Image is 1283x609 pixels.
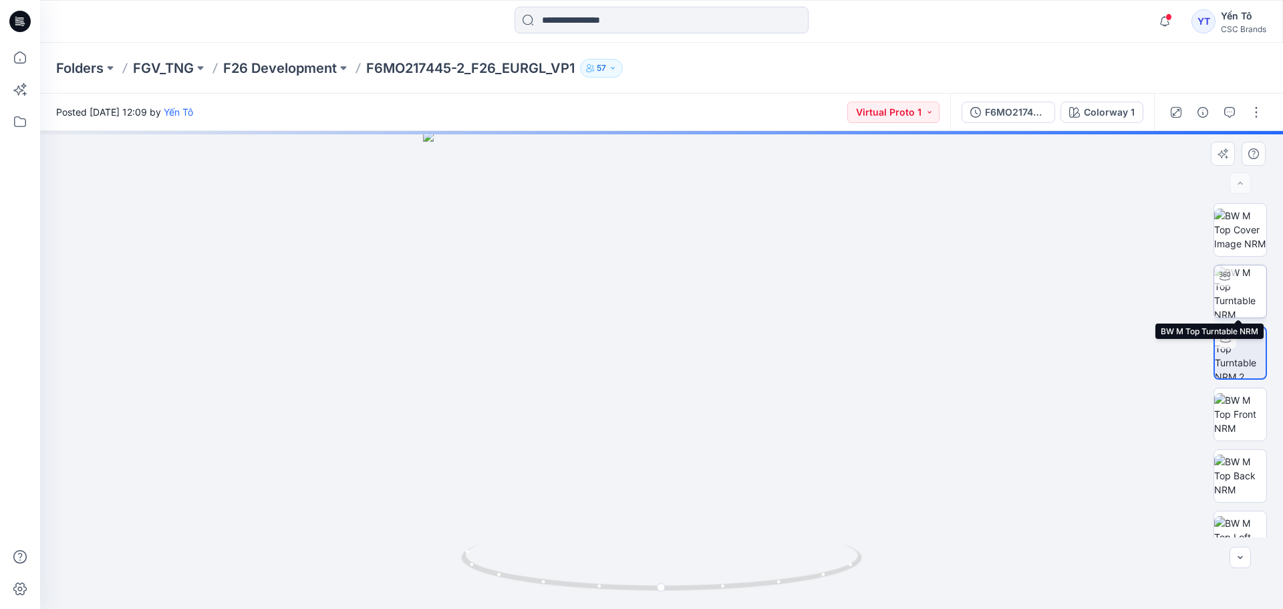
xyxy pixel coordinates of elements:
a: F26 Development [223,59,337,78]
div: F6MO217445-2_F26_EURGL_VP1 [985,105,1046,120]
button: 57 [580,59,623,78]
a: Folders [56,59,104,78]
div: Yến Tô [1221,8,1266,24]
img: BW M Top Cover Image NRM [1214,209,1266,251]
a: Yến Tô [164,106,193,118]
button: F6MO217445-2_F26_EURGL_VP1 [962,102,1055,123]
img: BW M Top Front NRM [1214,393,1266,435]
p: 57 [597,61,606,76]
span: Posted [DATE] 12:09 by [56,105,193,119]
img: BW M Top Back NRM [1214,455,1266,497]
button: Colorway 1 [1060,102,1143,123]
p: F6MO217445-2_F26_EURGL_VP1 [366,59,575,78]
div: CSC Brands [1221,24,1266,34]
div: Colorway 1 [1084,105,1135,120]
img: BW M Top Left NRM [1214,516,1266,558]
a: FGV_TNG [133,59,194,78]
img: BW M Top Turntable NRM 2 [1215,328,1266,378]
div: YT [1191,9,1216,33]
button: Details [1192,102,1214,123]
img: BW M Top Turntable NRM [1214,265,1266,318]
